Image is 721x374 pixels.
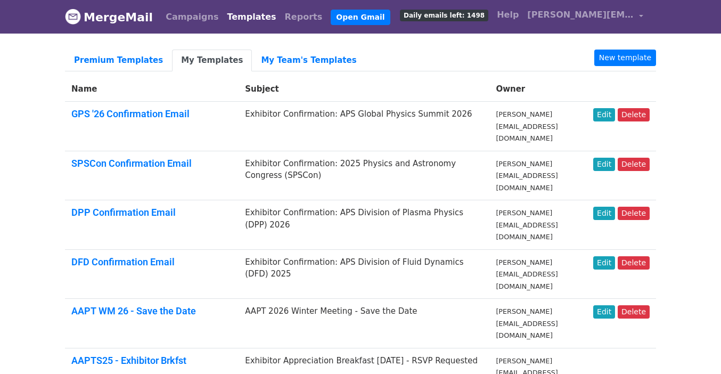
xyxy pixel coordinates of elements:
img: MergeMail logo [65,9,81,25]
a: DFD Confirmation Email [71,256,175,267]
small: [PERSON_NAME][EMAIL_ADDRESS][DOMAIN_NAME] [496,307,558,339]
a: Delete [618,207,650,220]
a: Delete [618,305,650,319]
a: Daily emails left: 1498 [396,4,493,26]
a: Edit [593,158,615,171]
a: GPS '26 Confirmation Email [71,108,190,119]
a: Edit [593,108,615,121]
a: Premium Templates [65,50,172,71]
th: Name [65,77,239,102]
a: My Team's Templates [252,50,365,71]
a: Delete [618,256,650,270]
a: New template [594,50,656,66]
td: Exhibitor Confirmation: APS Division of Fluid Dynamics (DFD) 2025 [239,249,489,299]
small: [PERSON_NAME][EMAIL_ADDRESS][DOMAIN_NAME] [496,160,558,192]
td: Exhibitor Confirmation: APS Global Physics Summit 2026 [239,102,489,151]
a: AAPTS25 - Exhibitor Brkfst [71,355,186,366]
th: Owner [489,77,587,102]
a: [PERSON_NAME][EMAIL_ADDRESS][DOMAIN_NAME] [523,4,648,29]
small: [PERSON_NAME][EMAIL_ADDRESS][DOMAIN_NAME] [496,209,558,241]
td: AAPT 2026 Winter Meeting - Save the Date [239,299,489,348]
a: Campaigns [161,6,223,28]
a: Delete [618,108,650,121]
td: Exhibitor Confirmation: 2025 Physics and Astronomy Congress (SPSCon) [239,151,489,200]
td: Exhibitor Confirmation: APS Division of Plasma Physics (DPP) 2026 [239,200,489,250]
a: DPP Confirmation Email [71,207,176,218]
a: Reports [281,6,327,28]
a: Delete [618,158,650,171]
a: Templates [223,6,280,28]
a: Help [493,4,523,26]
a: My Templates [172,50,252,71]
a: MergeMail [65,6,153,28]
small: [PERSON_NAME][EMAIL_ADDRESS][DOMAIN_NAME] [496,258,558,290]
a: Edit [593,256,615,270]
span: [PERSON_NAME][EMAIL_ADDRESS][DOMAIN_NAME] [527,9,634,21]
a: Edit [593,207,615,220]
small: [PERSON_NAME][EMAIL_ADDRESS][DOMAIN_NAME] [496,110,558,142]
span: Daily emails left: 1498 [400,10,488,21]
th: Subject [239,77,489,102]
a: SPSCon Confirmation Email [71,158,192,169]
a: Edit [593,305,615,319]
a: Open Gmail [331,10,390,25]
a: AAPT WM 26 - Save the Date [71,305,196,316]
